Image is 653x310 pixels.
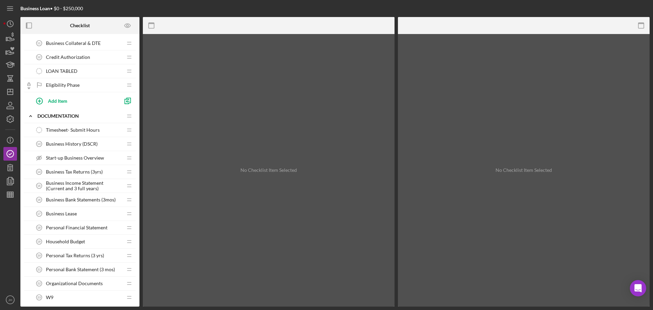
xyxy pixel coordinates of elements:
span: Personal Financial Statement [46,225,107,230]
tspan: 18 [37,226,41,229]
b: Business Loan [20,5,50,11]
tspan: 14 [37,170,41,174]
tspan: 12 [37,55,41,59]
tspan: 17 [37,212,41,215]
span: Personal Tax Returns (3 yrs) [46,253,104,258]
div: Open Intercom Messenger [630,280,646,296]
div: documentation [37,113,122,119]
span: Credit Authorization [46,54,90,60]
tspan: 19 [37,240,41,243]
span: LOAN TABLED [46,68,78,74]
div: Add Item [48,94,67,107]
span: Household Budget [46,239,85,244]
span: Organizational Documents [46,281,103,286]
span: Timesheet- Submit Hours [46,127,100,133]
tspan: 22 [37,282,41,285]
button: Preview as [120,18,135,33]
span: Eligibility Phase [46,82,80,88]
tspan: 21 [37,268,41,271]
span: W9 [46,295,53,300]
tspan: 23 [37,296,41,299]
div: • $0 - $250,000 [20,6,83,11]
span: Start-up Business Overview [46,155,104,161]
span: Business Lease [46,211,77,216]
button: Add Item [31,94,119,108]
button: JH [3,293,17,307]
tspan: 13 [37,142,41,146]
tspan: 20 [37,254,41,257]
span: Business History (DSCR) [46,141,98,147]
tspan: 11 [37,42,41,45]
text: JH [8,298,12,302]
b: Checklist [70,23,90,28]
span: Business Bank Statements (3mos) [46,197,116,202]
span: Personal Bank Statement (3 mos) [46,267,115,272]
span: Business Income Statement (Current and 3 full years) [46,180,122,191]
div: No Checklist Item Selected [240,167,297,173]
tspan: 15 [37,184,41,187]
div: No Checklist Item Selected [496,167,552,173]
span: Business Collateral & DTE [46,40,101,46]
span: Business Tax Returns (3yrs) [46,169,103,175]
tspan: 16 [37,198,41,201]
